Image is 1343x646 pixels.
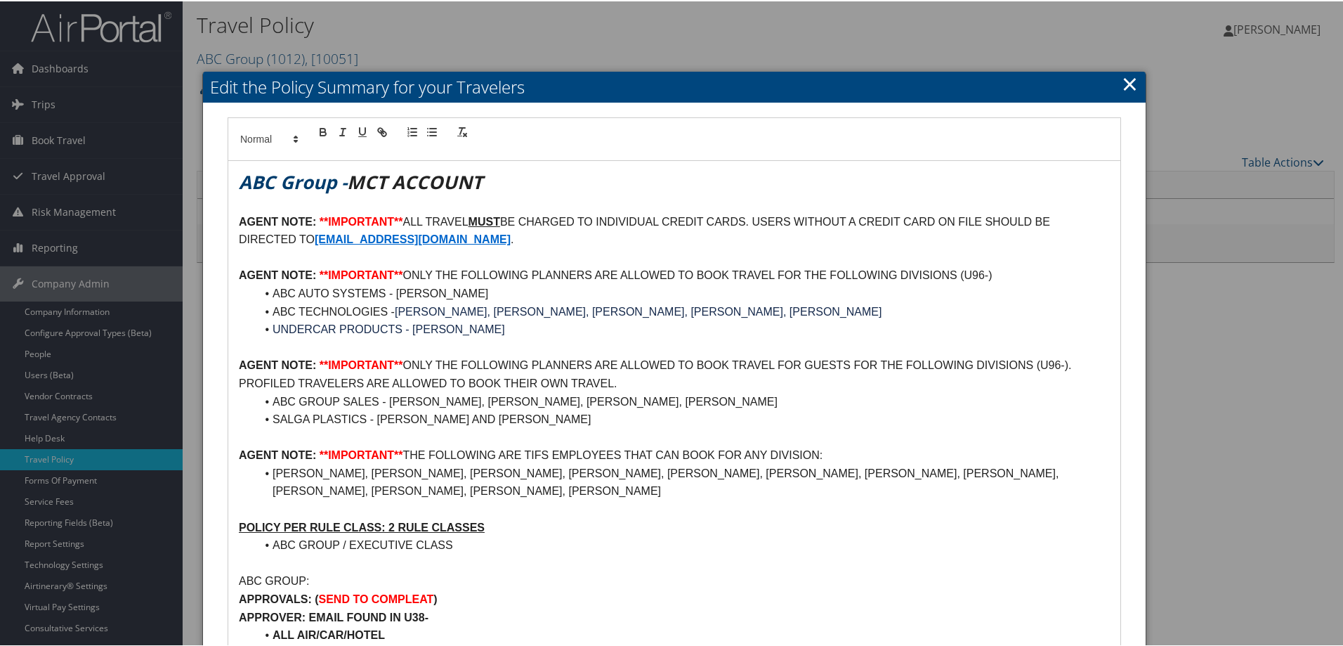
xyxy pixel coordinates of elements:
li: ABC TECHNOLOGIES - [256,302,1110,320]
h2: Edit the Policy Summary for your Travelers [203,70,1146,101]
p: ONLY THE FOLLOWING PLANNERS ARE ALLOWED TO BOOK TRAVEL FOR GUESTS FOR THE FOLLOWING DIVISIONS (U9... [239,355,1110,391]
strong: ) [433,592,437,604]
u: POLICY PER RULE CLASS: 2 RULE CLASSES [239,520,485,532]
a: [EMAIL_ADDRESS][DOMAIN_NAME] [315,232,511,244]
strong: AGENT NOTE: [239,268,316,280]
strong: ( [315,592,318,604]
li: ABC GROUP SALES - [PERSON_NAME], [PERSON_NAME], [PERSON_NAME], [PERSON_NAME] [256,392,1110,410]
a: Close [1122,68,1138,96]
strong: APPROVER: EMAIL FOUND IN U38- [239,610,428,622]
strong: APPROVALS: [239,592,312,604]
p: ONLY THE FOLLOWING PLANNERS ARE ALLOWED TO BOOK TRAVEL FOR THE FOLLOWING DIVISIONS (U96-) [239,265,1110,283]
li: SALGA PLASTICS - [PERSON_NAME] AND [PERSON_NAME] [256,409,1110,427]
strong: SEND TO COMPLEAT [319,592,434,604]
p: THE FOLLOWING ARE TIFS EMPLOYEES THAT CAN BOOK FOR ANY DIVISION: [239,445,1110,463]
strong: AGENT NOTE: [239,214,316,226]
strong: AGENT NOTE: [239,358,316,370]
li: ABC GROUP / EXECUTIVE CLASS [256,535,1110,553]
em: ABC Group - [239,168,347,193]
p: ALL TRAVEL BE CHARGED TO INDIVIDUAL CREDIT CARDS. USERS WITHOUT A CREDIT CARD ON FILE SHOULD BE D... [239,212,1110,247]
strong: ALL AIR/CAR/HOTEL [273,628,385,640]
u: MUST [469,214,500,226]
em: MCT ACCOUNT [347,168,483,193]
span: UNDERCAR PRODUCTS - [PERSON_NAME] [273,322,505,334]
li: [PERSON_NAME], [PERSON_NAME], [PERSON_NAME], [PERSON_NAME], [PERSON_NAME], [PERSON_NAME], [PERSON... [256,463,1110,499]
span: [PERSON_NAME], [PERSON_NAME], [PERSON_NAME], [PERSON_NAME], [PERSON_NAME] [395,304,882,316]
strong: AGENT NOTE: [239,448,316,460]
li: ABC AUTO SYSTEMS - [PERSON_NAME] [256,283,1110,302]
p: ABC GROUP: [239,571,1110,589]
